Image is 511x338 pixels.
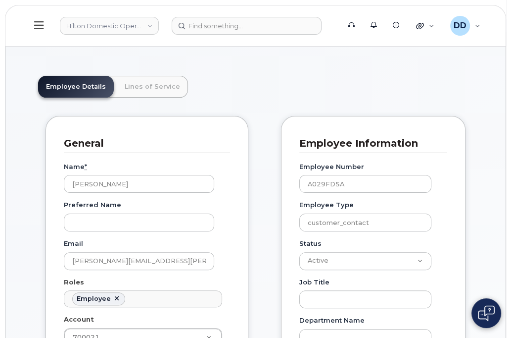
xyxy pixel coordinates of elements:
label: Account [64,315,94,324]
input: Find something... [172,17,322,35]
label: Status [299,239,322,248]
a: Hilton Domestic Operating Company Inc [60,17,159,35]
label: Job Title [299,278,329,287]
label: Email [64,239,83,248]
label: Employee Number [299,162,364,171]
label: Employee Type [299,200,354,210]
div: Employee [77,295,111,303]
span: DD [454,20,466,32]
div: Quicklinks [409,16,441,36]
a: Lines of Service [117,76,188,98]
label: Department Name [299,316,365,325]
label: Preferred Name [64,200,121,210]
a: Employee Details [38,76,114,98]
h3: Employee Information [299,137,440,150]
div: David Davis [443,16,487,36]
abbr: required [85,163,87,170]
img: Open chat [478,305,495,321]
h3: General [64,137,223,150]
label: Name [64,162,87,171]
label: Roles [64,278,84,287]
